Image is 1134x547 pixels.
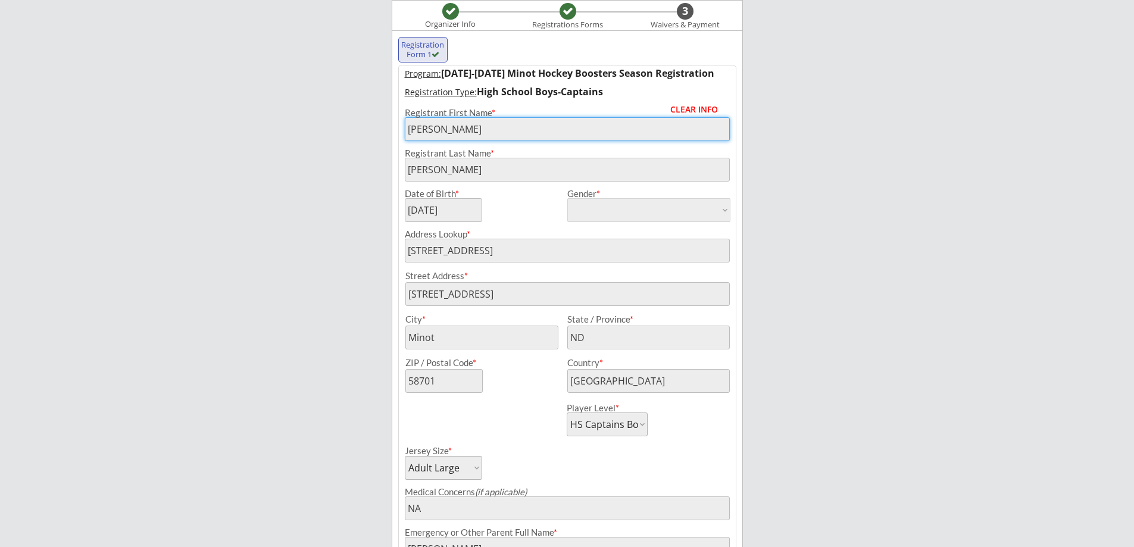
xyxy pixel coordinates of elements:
div: Date of Birth [405,189,466,198]
u: Registration Type: [405,86,477,98]
div: Gender [567,189,730,198]
div: Player Level [567,404,648,412]
div: ZIP / Postal Code [405,358,557,367]
em: (if applicable) [475,486,527,497]
input: Allergies, injuries, etc. [405,496,730,520]
div: CLEAR INFO [670,105,730,114]
strong: [DATE]-[DATE] Minot Hockey Boosters Season Registration [441,67,714,80]
div: Registrations Forms [527,20,609,30]
div: Organizer Info [418,20,483,29]
u: Program: [405,68,441,79]
div: Registrant Last Name [405,149,730,158]
input: Street, City, Province/State [405,239,730,262]
div: Waivers & Payment [644,20,726,30]
div: Medical Concerns [405,487,730,496]
div: City [405,315,557,324]
div: Registration Form 1 [401,40,445,59]
div: 3 [677,5,693,18]
div: Country [567,358,716,367]
strong: High School Boys-Captains [477,85,603,98]
div: Address Lookup [405,230,730,239]
div: State / Province [567,315,716,324]
div: Street Address [405,271,730,280]
div: Jersey Size [405,446,466,455]
div: Emergency or Other Parent Full Name [405,528,730,537]
div: Registrant First Name [405,108,730,117]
